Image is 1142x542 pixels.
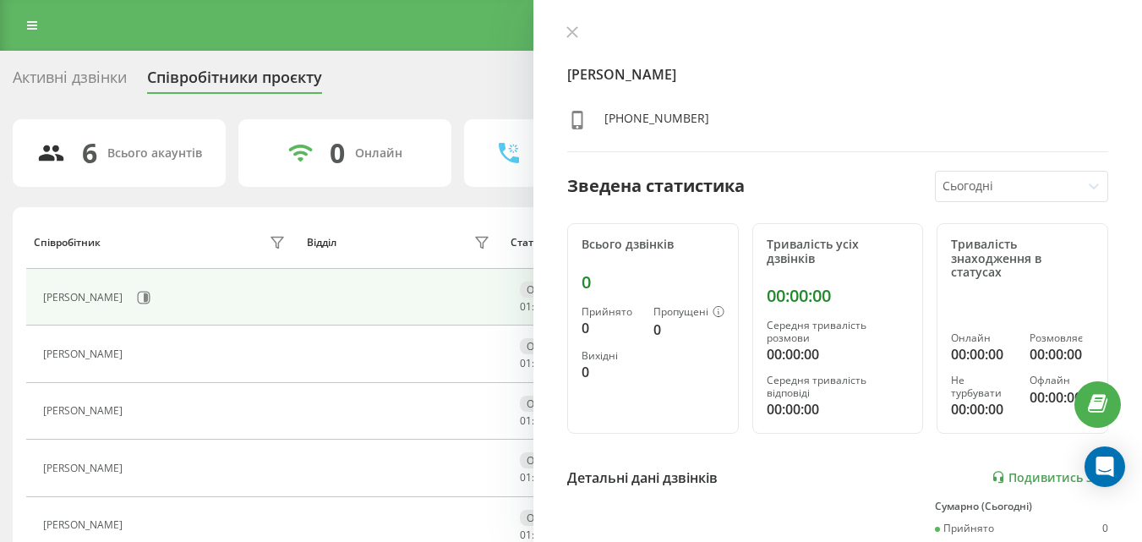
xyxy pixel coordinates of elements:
div: Прийнято [582,306,640,318]
div: : : [520,358,560,370]
h4: [PERSON_NAME] [567,64,1108,85]
div: 00:00:00 [767,344,910,364]
div: 00:00:00 [951,399,1015,419]
div: Розмовляє [1030,332,1094,344]
div: Офлайн [520,452,574,468]
span: 01 [520,528,532,542]
span: 01 [520,299,532,314]
div: Онлайн [951,332,1015,344]
div: Офлайн [520,510,574,526]
div: Середня тривалість відповіді [767,375,910,399]
div: 0 [582,318,640,338]
div: 00:00:00 [1030,387,1094,408]
div: 0 [330,137,345,169]
div: 0 [1102,523,1108,534]
div: Офлайн [520,338,574,354]
div: : : [520,529,560,541]
div: Вихідні [582,350,640,362]
div: 00:00:00 [767,286,910,306]
div: [PERSON_NAME] [43,463,127,474]
div: Співробітник [34,237,101,249]
div: Активні дзвінки [13,68,127,95]
div: : : [520,301,560,313]
div: : : [520,415,560,427]
div: Тривалість знаходження в статусах [951,238,1094,280]
span: 01 [520,413,532,428]
div: Середня тривалість розмови [767,320,910,344]
div: [PERSON_NAME] [43,519,127,531]
div: [PERSON_NAME] [43,405,127,417]
div: 00:00:00 [951,344,1015,364]
div: Пропущені [653,306,724,320]
div: Детальні дані дзвінків [567,468,718,488]
div: Відділ [307,237,336,249]
span: 01 [520,356,532,370]
a: Подивитись звіт [992,470,1108,485]
div: 6 [82,137,97,169]
div: Не турбувати [951,375,1015,399]
div: [PHONE_NUMBER] [604,110,709,134]
div: [PERSON_NAME] [43,348,127,360]
div: Статус [511,237,544,249]
div: Зведена статистика [567,173,745,199]
div: Всього дзвінків [582,238,724,252]
div: 00:00:00 [1030,344,1094,364]
div: Офлайн [520,396,574,412]
div: Всього акаунтів [107,146,202,161]
div: Open Intercom Messenger [1085,446,1125,487]
div: 0 [582,272,724,293]
div: [PERSON_NAME] [43,292,127,304]
span: 01 [520,470,532,485]
div: : : [520,472,560,484]
div: Прийнято [935,523,994,534]
div: Співробітники проєкту [147,68,322,95]
div: Офлайн [1030,375,1094,386]
div: 0 [582,362,640,382]
div: 00:00:00 [767,399,910,419]
div: Тривалість усіх дзвінків [767,238,910,266]
div: Онлайн [355,146,402,161]
div: 0 [653,320,724,340]
div: Офлайн [520,282,574,298]
div: Сумарно (Сьогодні) [935,501,1108,512]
